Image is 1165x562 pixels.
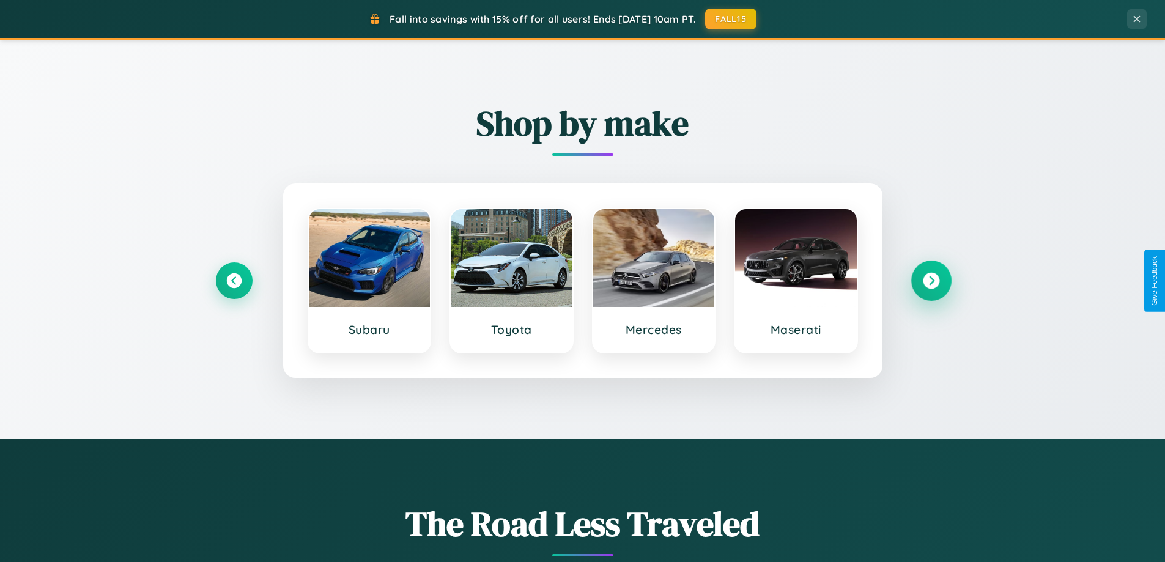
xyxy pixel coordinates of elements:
[705,9,756,29] button: FALL15
[216,500,950,547] h1: The Road Less Traveled
[747,322,845,337] h3: Maserati
[1150,256,1159,306] div: Give Feedback
[390,13,696,25] span: Fall into savings with 15% off for all users! Ends [DATE] 10am PT.
[605,322,703,337] h3: Mercedes
[463,322,560,337] h3: Toyota
[216,100,950,147] h2: Shop by make
[321,322,418,337] h3: Subaru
